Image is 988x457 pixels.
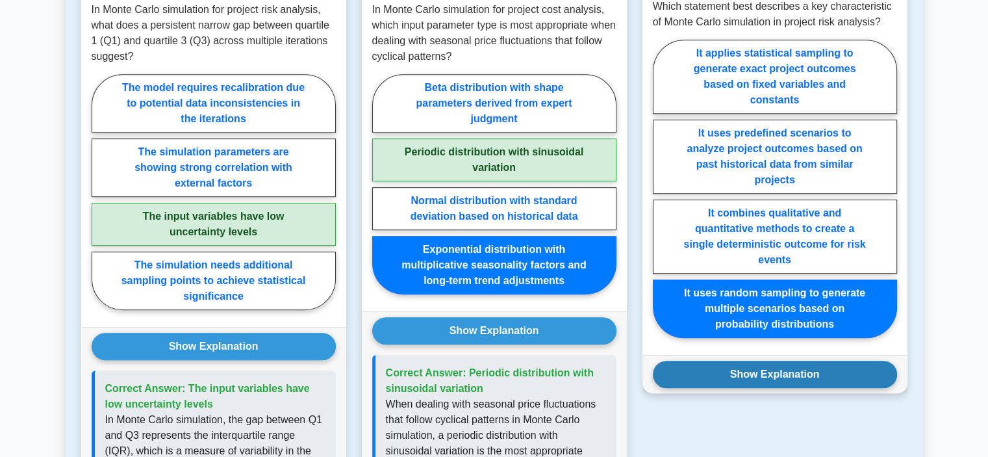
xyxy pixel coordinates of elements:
button: Show Explanation [92,333,336,360]
button: Show Explanation [653,361,897,388]
label: It uses predefined scenarios to analyze project outcomes based on past historical data from simil... [653,120,897,194]
label: Periodic distribution with sinusoidal variation [372,138,616,181]
p: In Monte Carlo simulation for project cost analysis, which input parameter type is most appropria... [372,2,616,64]
p: In Monte Carlo simulation for project risk analysis, what does a persistent narrow gap between qu... [92,2,336,64]
span: Correct Answer: The input variables have low uncertainty levels [105,383,310,410]
label: Beta distribution with shape parameters derived from expert judgment [372,74,616,133]
label: Normal distribution with standard deviation based on historical data [372,187,616,230]
label: It applies statistical sampling to generate exact project outcomes based on fixed variables and c... [653,40,897,114]
label: It combines qualitative and quantitative methods to create a single deterministic outcome for ris... [653,200,897,274]
label: The model requires recalibration due to potential data inconsistencies in the iterations [92,74,336,133]
label: Exponential distribution with multiplicative seasonality factors and long-term trend adjustments [372,236,616,294]
span: Correct Answer: Periodic distribution with sinusoidal variation [386,367,594,394]
label: The simulation parameters are showing strong correlation with external factors [92,138,336,197]
button: Show Explanation [372,317,616,345]
label: The input variables have low uncertainty levels [92,203,336,246]
label: The simulation needs additional sampling points to achieve statistical significance [92,252,336,310]
label: It uses random sampling to generate multiple scenarios based on probability distributions [653,280,897,338]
